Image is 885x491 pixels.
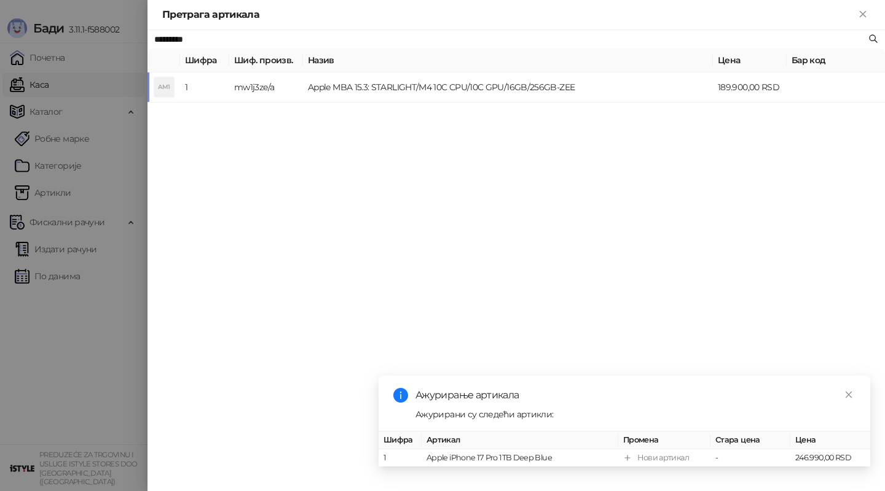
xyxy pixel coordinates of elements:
[842,388,855,401] a: Close
[415,388,855,403] div: Ажурирање артикала
[379,431,422,449] th: Шифра
[855,7,870,22] button: Close
[713,48,787,72] th: Цена
[787,48,885,72] th: Бар код
[637,452,689,464] div: Нови артикал
[180,72,229,102] td: 1
[790,449,870,467] td: 246.990,00 RSD
[303,48,713,72] th: Назив
[618,431,710,449] th: Промена
[422,431,618,449] th: Артикал
[229,72,303,102] td: mw1j3ze/a
[422,449,618,467] td: Apple iPhone 17 Pro 1TB Deep Blue
[710,449,790,467] td: -
[393,388,408,403] span: info-circle
[162,7,855,22] div: Претрага артикала
[415,408,855,421] div: Ажурирани су следећи артикли:
[229,48,303,72] th: Шиф. произв.
[154,77,174,97] div: AM1
[844,390,853,399] span: close
[379,449,422,467] td: 1
[180,48,229,72] th: Шифра
[303,72,713,102] td: Apple MBA 15.3: STARLIGHT/M4 10C CPU/10C GPU/16GB/256GB-ZEE
[790,431,870,449] th: Цена
[710,431,790,449] th: Стара цена
[713,72,787,102] td: 189.900,00 RSD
